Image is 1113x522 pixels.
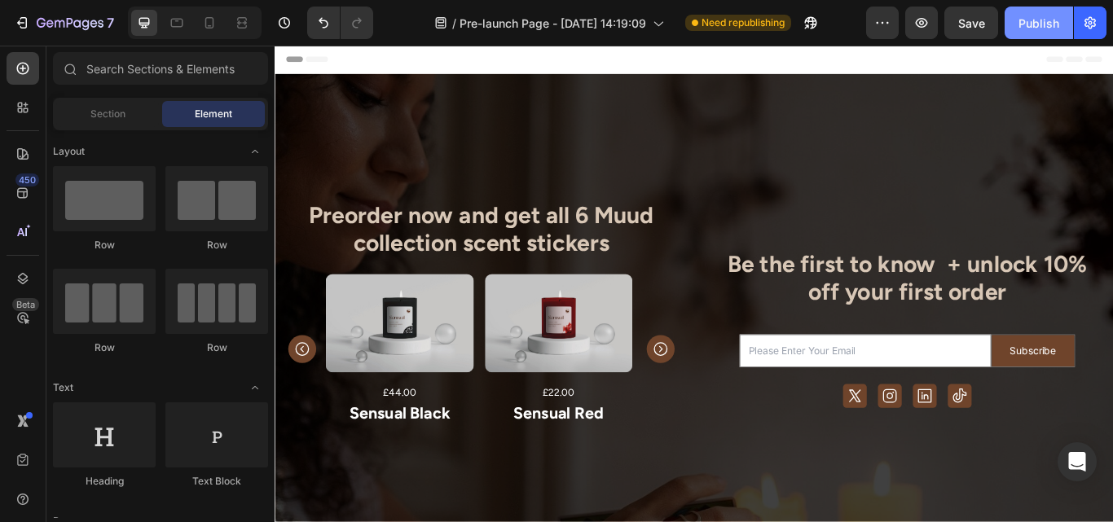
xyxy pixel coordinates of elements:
[433,338,466,371] button: Carousel Next Arrow
[107,13,114,33] p: 7
[53,238,156,252] div: Row
[958,16,985,30] span: Save
[1018,15,1059,32] div: Publish
[1005,7,1073,39] button: Publish
[307,7,373,39] div: Undo/Redo
[275,46,1113,522] iframe: Design area
[195,107,232,121] span: Element
[90,107,125,121] span: Section
[165,238,268,252] div: Row
[542,337,835,375] input: Please Enter Your Email
[12,298,39,311] div: Beta
[702,15,785,30] span: Need republishing
[528,239,947,304] span: Be the first to know + unlock 10% off your first order
[165,474,268,489] div: Text Block
[53,52,268,85] input: Search Sections & Elements
[53,474,156,489] div: Heading
[165,340,268,355] div: Row
[1058,442,1097,481] div: Open Intercom Messenger
[460,15,646,32] span: Pre-launch Page - [DATE] 14:19:09
[53,340,156,355] div: Row
[7,7,121,39] button: 7
[242,138,268,164] span: Toggle open
[452,15,456,32] span: /
[857,348,911,365] div: Subscribe
[944,7,998,39] button: Save
[836,338,932,375] button: Subscribe
[15,173,39,186] div: 450
[242,375,268,401] span: Toggle open
[53,144,85,159] span: Layout
[53,380,73,395] span: Text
